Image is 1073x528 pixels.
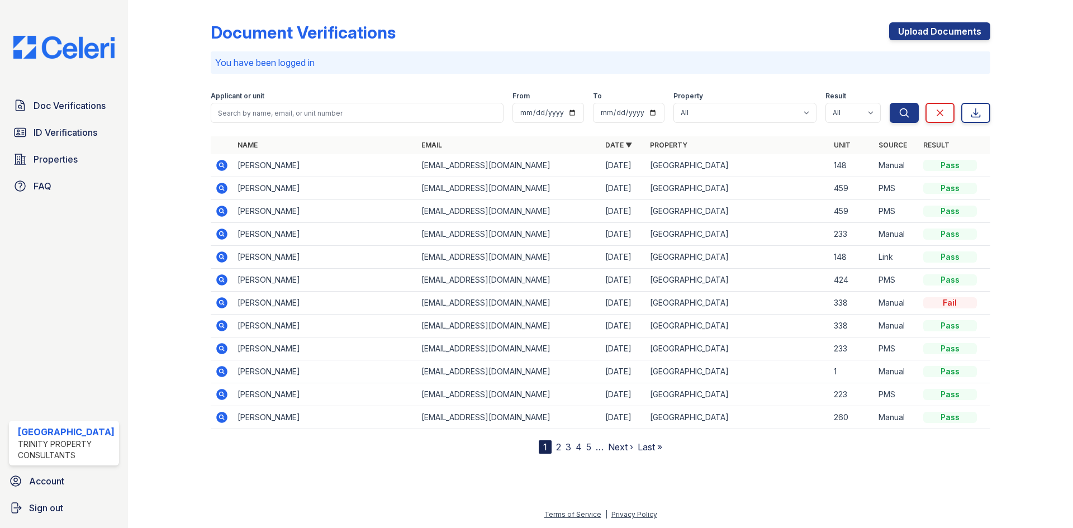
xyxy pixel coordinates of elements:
[233,337,417,360] td: [PERSON_NAME]
[645,177,829,200] td: [GEOGRAPHIC_DATA]
[889,22,990,40] a: Upload Documents
[512,92,530,101] label: From
[417,177,601,200] td: [EMAIL_ADDRESS][DOMAIN_NAME]
[645,360,829,383] td: [GEOGRAPHIC_DATA]
[601,360,645,383] td: [DATE]
[9,94,119,117] a: Doc Verifications
[238,141,258,149] a: Name
[923,320,977,331] div: Pass
[874,246,919,269] td: Link
[874,360,919,383] td: Manual
[34,126,97,139] span: ID Verifications
[829,223,874,246] td: 233
[29,501,63,515] span: Sign out
[556,441,561,453] a: 2
[233,154,417,177] td: [PERSON_NAME]
[4,497,124,519] a: Sign out
[829,337,874,360] td: 233
[421,141,442,149] a: Email
[233,406,417,429] td: [PERSON_NAME]
[645,246,829,269] td: [GEOGRAPHIC_DATA]
[544,510,601,519] a: Terms of Service
[233,223,417,246] td: [PERSON_NAME]
[566,441,571,453] a: 3
[586,441,591,453] a: 5
[605,141,632,149] a: Date ▼
[9,175,119,197] a: FAQ
[417,292,601,315] td: [EMAIL_ADDRESS][DOMAIN_NAME]
[601,406,645,429] td: [DATE]
[829,383,874,406] td: 223
[601,200,645,223] td: [DATE]
[211,92,264,101] label: Applicant or unit
[417,337,601,360] td: [EMAIL_ADDRESS][DOMAIN_NAME]
[874,269,919,292] td: PMS
[923,251,977,263] div: Pass
[601,292,645,315] td: [DATE]
[4,470,124,492] a: Account
[233,269,417,292] td: [PERSON_NAME]
[923,160,977,171] div: Pass
[645,223,829,246] td: [GEOGRAPHIC_DATA]
[645,337,829,360] td: [GEOGRAPHIC_DATA]
[923,297,977,308] div: Fail
[829,154,874,177] td: 148
[601,315,645,337] td: [DATE]
[601,177,645,200] td: [DATE]
[417,406,601,429] td: [EMAIL_ADDRESS][DOMAIN_NAME]
[596,440,604,454] span: …
[9,148,119,170] a: Properties
[601,337,645,360] td: [DATE]
[233,360,417,383] td: [PERSON_NAME]
[601,223,645,246] td: [DATE]
[4,36,124,59] img: CE_Logo_Blue-a8612792a0a2168367f1c8372b55b34899dd931a85d93a1a3d3e32e68fde9ad4.png
[645,406,829,429] td: [GEOGRAPHIC_DATA]
[417,315,601,337] td: [EMAIL_ADDRESS][DOMAIN_NAME]
[233,383,417,406] td: [PERSON_NAME]
[601,246,645,269] td: [DATE]
[650,141,687,149] a: Property
[874,292,919,315] td: Manual
[29,474,64,488] span: Account
[233,292,417,315] td: [PERSON_NAME]
[34,153,78,166] span: Properties
[874,383,919,406] td: PMS
[879,141,907,149] a: Source
[576,441,582,453] a: 4
[601,269,645,292] td: [DATE]
[923,412,977,423] div: Pass
[874,223,919,246] td: Manual
[829,315,874,337] td: 338
[645,154,829,177] td: [GEOGRAPHIC_DATA]
[645,315,829,337] td: [GEOGRAPHIC_DATA]
[874,177,919,200] td: PMS
[611,510,657,519] a: Privacy Policy
[417,269,601,292] td: [EMAIL_ADDRESS][DOMAIN_NAME]
[923,183,977,194] div: Pass
[645,292,829,315] td: [GEOGRAPHIC_DATA]
[417,360,601,383] td: [EMAIL_ADDRESS][DOMAIN_NAME]
[233,200,417,223] td: [PERSON_NAME]
[829,269,874,292] td: 424
[923,141,949,149] a: Result
[9,121,119,144] a: ID Verifications
[539,440,552,454] div: 1
[605,510,607,519] div: |
[601,383,645,406] td: [DATE]
[645,383,829,406] td: [GEOGRAPHIC_DATA]
[825,92,846,101] label: Result
[874,337,919,360] td: PMS
[874,200,919,223] td: PMS
[923,206,977,217] div: Pass
[638,441,662,453] a: Last »
[593,92,602,101] label: To
[211,22,396,42] div: Document Verifications
[417,200,601,223] td: [EMAIL_ADDRESS][DOMAIN_NAME]
[923,229,977,240] div: Pass
[417,223,601,246] td: [EMAIL_ADDRESS][DOMAIN_NAME]
[923,366,977,377] div: Pass
[829,292,874,315] td: 338
[608,441,633,453] a: Next ›
[215,56,986,69] p: You have been logged in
